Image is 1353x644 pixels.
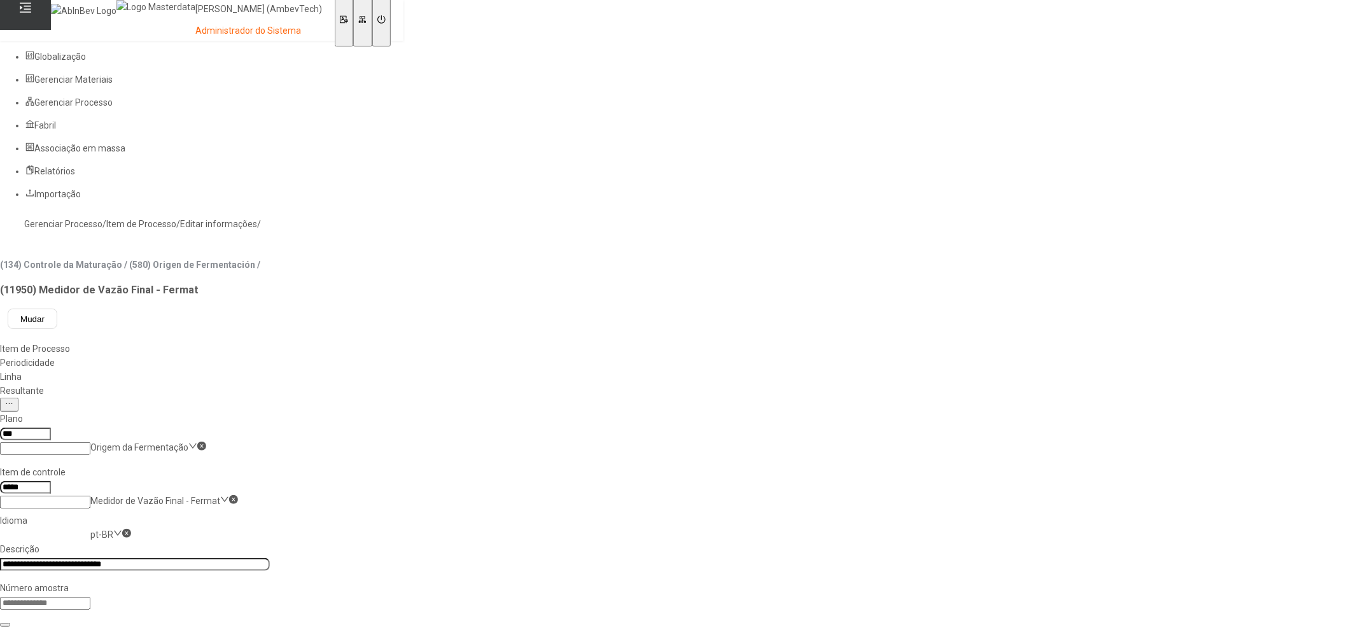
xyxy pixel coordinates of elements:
nz-select-item: Medidor de Vazão Final - Fermat [90,496,220,506]
span: Importação [34,189,81,199]
p: Administrador do Sistema [195,25,322,38]
span: Gerenciar Processo [34,97,113,108]
span: Associação em massa [34,143,125,153]
a: Item de Processo [106,219,176,229]
span: Relatórios [34,166,75,176]
span: Globalização [34,52,86,62]
span: Mudar [20,314,45,324]
span: Gerenciar Materiais [34,74,113,85]
p: [PERSON_NAME] (AmbevTech) [195,3,322,16]
nz-breadcrumb-separator: / [257,219,261,229]
a: Editar informações [180,219,257,229]
a: Gerenciar Processo [24,219,102,229]
button: Mudar [8,309,57,329]
nz-breadcrumb-separator: / [176,219,180,229]
span: Fabril [34,120,56,130]
img: AbInBev Logo [51,4,116,18]
nz-breadcrumb-separator: / [102,219,106,229]
nz-select-item: pt-BR [90,529,113,540]
nz-select-item: Origem da Fermentação [90,442,188,452]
